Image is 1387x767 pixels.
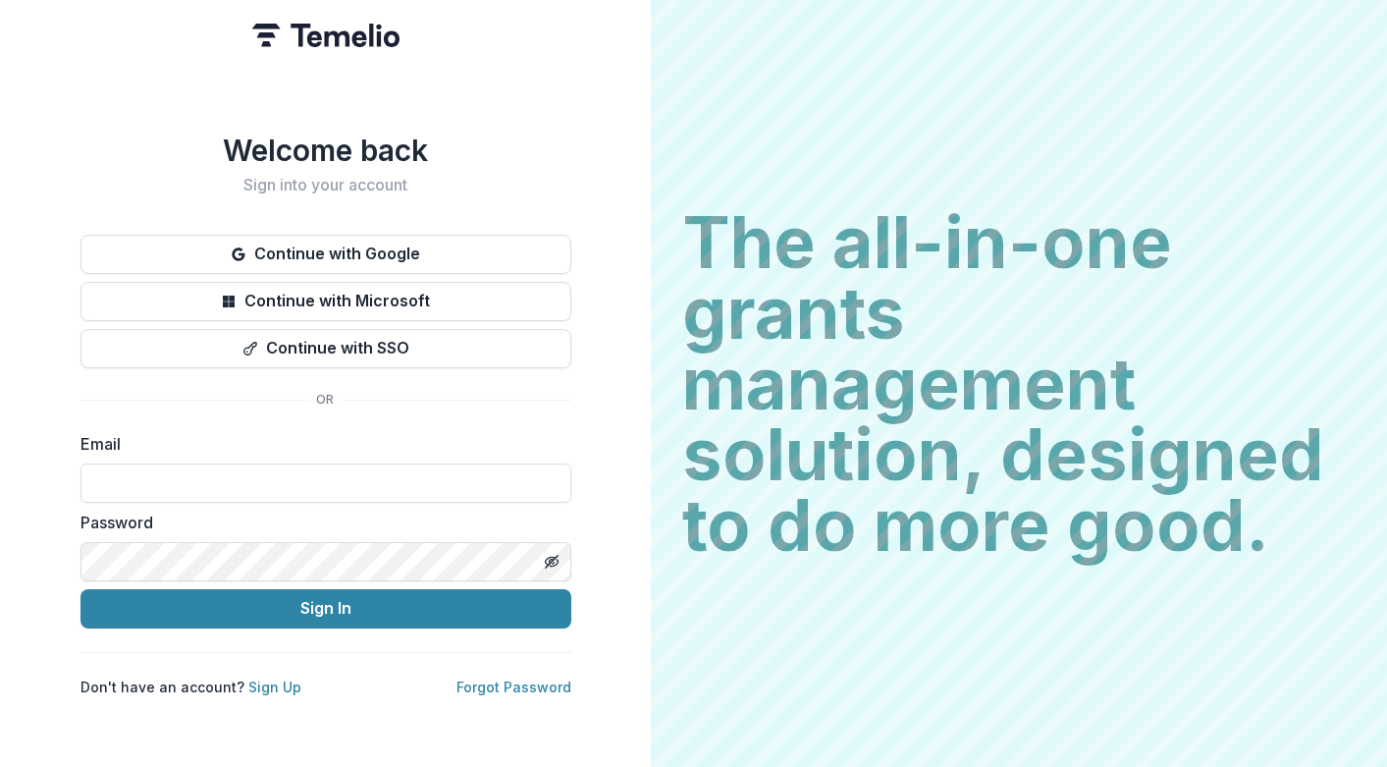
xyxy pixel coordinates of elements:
[248,679,301,695] a: Sign Up
[80,176,571,194] h2: Sign into your account
[80,282,571,321] button: Continue with Microsoft
[80,511,560,534] label: Password
[252,24,400,47] img: Temelio
[80,329,571,368] button: Continue with SSO
[80,589,571,629] button: Sign In
[80,677,301,697] p: Don't have an account?
[536,546,567,577] button: Toggle password visibility
[456,679,571,695] a: Forgot Password
[80,235,571,274] button: Continue with Google
[80,133,571,168] h1: Welcome back
[80,432,560,456] label: Email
